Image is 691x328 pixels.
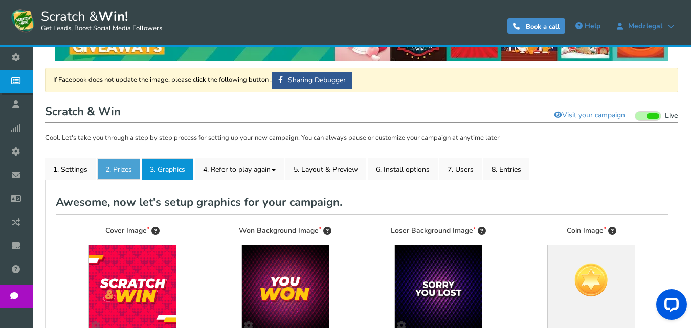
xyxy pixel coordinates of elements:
[439,158,482,180] a: 7. Users
[98,8,128,26] strong: Win!
[45,133,678,143] p: Cool. Let's take you through a step by step process for setting up your new campaign. You can alw...
[391,225,486,236] label: Loser Background Image
[41,25,162,33] small: Get Leads, Boost Social Media Followers
[45,68,678,92] div: If Facebook does not update the image, please click the following button :
[585,21,600,31] span: Help
[36,8,162,33] span: Scratch &
[648,285,691,328] iframe: LiveChat chat widget
[483,158,529,180] a: 8. Entries
[10,8,162,33] a: Scratch &Win! Get Leads, Boost Social Media Followers
[195,158,284,180] a: 4. Refer to play again
[368,158,438,180] a: 6. Install options
[285,158,366,180] a: 5. Layout & Preview
[665,111,678,121] span: Live
[45,158,96,180] a: 1. Settings
[507,18,565,34] a: Book a call
[567,225,616,236] label: Coin Image
[526,22,560,31] span: Book a call
[105,225,160,236] label: Cover Image
[272,72,352,89] a: Sharing Debugger
[239,225,331,236] label: Won Background Image
[547,106,632,124] a: Visit your campaign
[623,22,667,30] span: Medzlegal
[10,8,36,33] img: Scratch and Win
[56,190,668,214] h2: Awesome, now let's setup graphics for your campaign.
[97,158,140,180] a: 2. Prizes
[142,158,193,180] a: 3. Graphics
[570,18,606,34] a: Help
[45,102,678,123] h1: Scratch & Win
